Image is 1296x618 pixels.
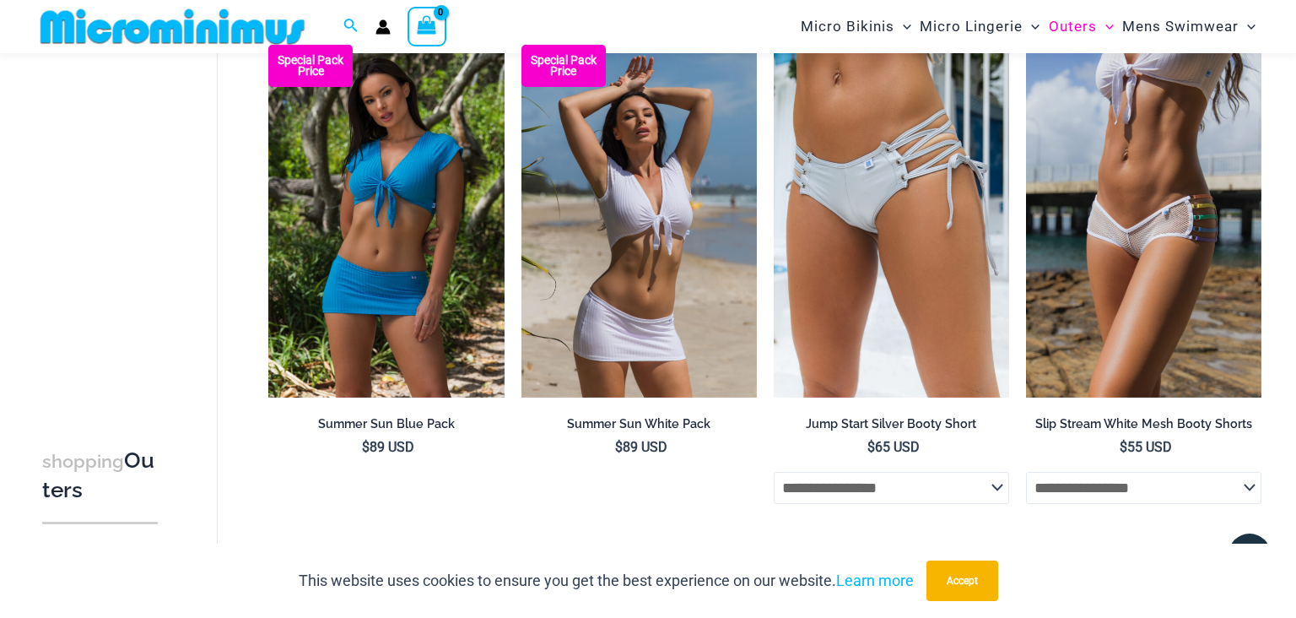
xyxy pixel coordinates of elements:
[268,416,504,438] a: Summer Sun Blue Pack
[836,572,914,589] a: Learn more
[299,568,914,594] p: This website uses cookies to ensure you get the best experience on our website.
[408,7,446,46] a: View Shopping Cart, empty
[774,45,1009,398] a: Jump Start Silver 5594 Shorts 01Jump Start Silver 5594 Shorts 02Jump Start Silver 5594 Shorts 02
[774,416,1009,438] a: Jump Start Silver Booty Short
[1045,5,1118,48] a: OutersMenu ToggleMenu Toggle
[375,19,391,35] a: Account icon link
[42,451,124,472] span: shopping
[1239,5,1255,48] span: Menu Toggle
[801,5,894,48] span: Micro Bikinis
[1122,5,1239,48] span: Mens Swimwear
[521,55,606,77] b: Special Pack Price
[1118,5,1260,48] a: Mens SwimwearMenu ToggleMenu Toggle
[1023,5,1039,48] span: Menu Toggle
[1120,439,1127,455] span: $
[268,416,504,432] h2: Summer Sun Blue Pack
[1097,5,1114,48] span: Menu Toggle
[521,45,757,398] a: Summer Sun White 9116 Top 522 Skirt 08 Summer Sun White 9116 Top 522 Skirt 10Summer Sun White 911...
[615,439,623,455] span: $
[926,561,998,601] button: Accept
[1026,45,1261,398] img: Slip Stream White Multi 5024 Shorts 08
[894,5,911,48] span: Menu Toggle
[915,5,1044,48] a: Micro LingerieMenu ToggleMenu Toggle
[268,55,353,77] b: Special Pack Price
[362,439,414,455] bdi: 89 USD
[1049,5,1097,48] span: Outers
[774,416,1009,432] h2: Jump Start Silver Booty Short
[521,416,757,438] a: Summer Sun White Pack
[1026,45,1261,398] a: Slip Stream White Multi 5024 Shorts 08Slip Stream White Multi 5024 Shorts 10Slip Stream White Mul...
[1026,416,1261,438] a: Slip Stream White Mesh Booty Shorts
[362,439,370,455] span: $
[42,447,158,505] h3: Outers
[42,57,194,394] iframe: TrustedSite Certified
[1120,439,1172,455] bdi: 55 USD
[867,439,875,455] span: $
[268,45,504,398] img: Summer Sun Blue 9116 Top 522 Skirt 14
[774,45,1009,398] img: Jump Start Silver 5594 Shorts 01
[521,416,757,432] h2: Summer Sun White Pack
[521,45,757,398] img: Summer Sun White 9116 Top 522 Skirt 08
[34,8,311,46] img: MM SHOP LOGO FLAT
[920,5,1023,48] span: Micro Lingerie
[794,3,1262,51] nav: Site Navigation
[796,5,915,48] a: Micro BikinisMenu ToggleMenu Toggle
[615,439,667,455] bdi: 89 USD
[867,439,920,455] bdi: 65 USD
[343,16,359,37] a: Search icon link
[1026,416,1261,432] h2: Slip Stream White Mesh Booty Shorts
[268,45,504,398] a: Summer Sun Blue 9116 Top 522 Skirt 14 Summer Sun Blue 9116 Top 522 Skirt 04Summer Sun Blue 9116 T...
